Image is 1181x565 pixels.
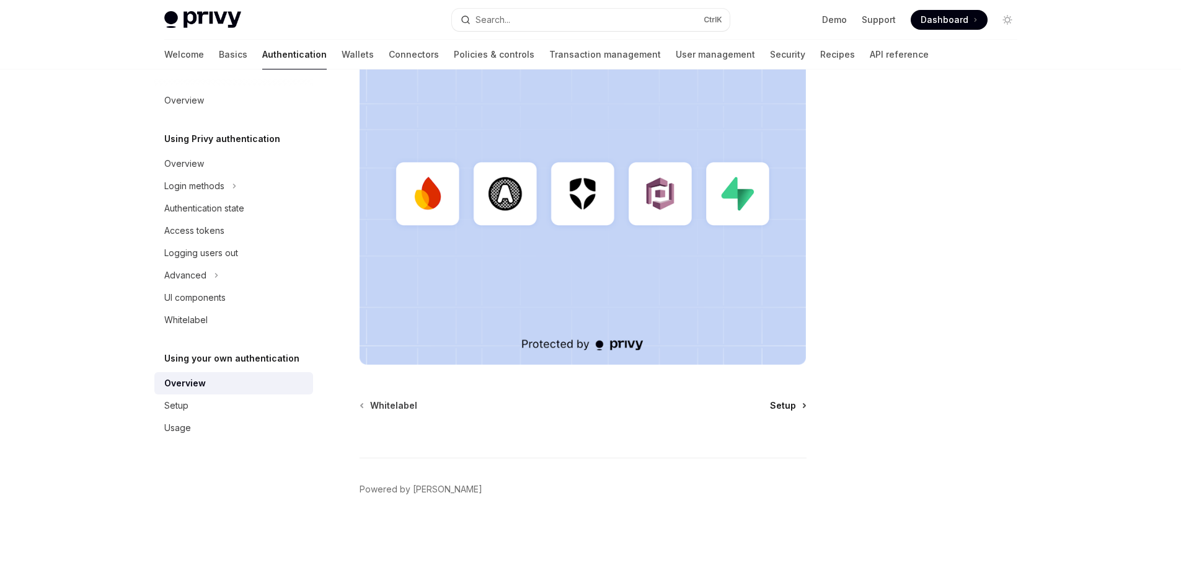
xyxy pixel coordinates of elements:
[342,40,374,69] a: Wallets
[262,40,327,69] a: Authentication
[154,287,313,309] a: UI components
[164,201,244,216] div: Authentication state
[389,40,439,69] a: Connectors
[164,313,208,327] div: Whitelabel
[452,9,730,31] button: Open search
[154,89,313,112] a: Overview
[820,40,855,69] a: Recipes
[164,290,226,305] div: UI components
[370,399,417,412] span: Whitelabel
[911,10,988,30] a: Dashboard
[164,156,204,171] div: Overview
[164,11,241,29] img: light logo
[997,10,1017,30] button: Toggle dark mode
[676,40,755,69] a: User management
[360,45,807,365] img: JWT-based auth splash
[164,420,191,435] div: Usage
[164,131,280,146] h5: Using Privy authentication
[361,399,417,412] a: Whitelabel
[770,399,796,412] span: Setup
[862,14,896,26] a: Support
[154,153,313,175] a: Overview
[704,15,722,25] span: Ctrl K
[154,197,313,220] a: Authentication state
[164,223,224,238] div: Access tokens
[454,40,534,69] a: Policies & controls
[549,40,661,69] a: Transaction management
[154,242,313,264] a: Logging users out
[154,309,313,331] a: Whitelabel
[360,483,482,496] a: Powered by [PERSON_NAME]
[154,220,313,242] a: Access tokens
[164,93,204,108] div: Overview
[164,268,206,283] div: Advanced
[770,399,805,412] a: Setup
[164,40,204,69] a: Welcome
[164,351,299,366] h5: Using your own authentication
[475,12,510,27] div: Search...
[870,40,929,69] a: API reference
[154,175,313,197] button: Toggle Login methods section
[164,398,188,413] div: Setup
[822,14,847,26] a: Demo
[921,14,968,26] span: Dashboard
[154,417,313,439] a: Usage
[219,40,247,69] a: Basics
[164,179,224,194] div: Login methods
[164,376,206,391] div: Overview
[154,264,313,287] button: Toggle Advanced section
[154,394,313,417] a: Setup
[770,40,805,69] a: Security
[164,246,238,260] div: Logging users out
[154,372,313,394] a: Overview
